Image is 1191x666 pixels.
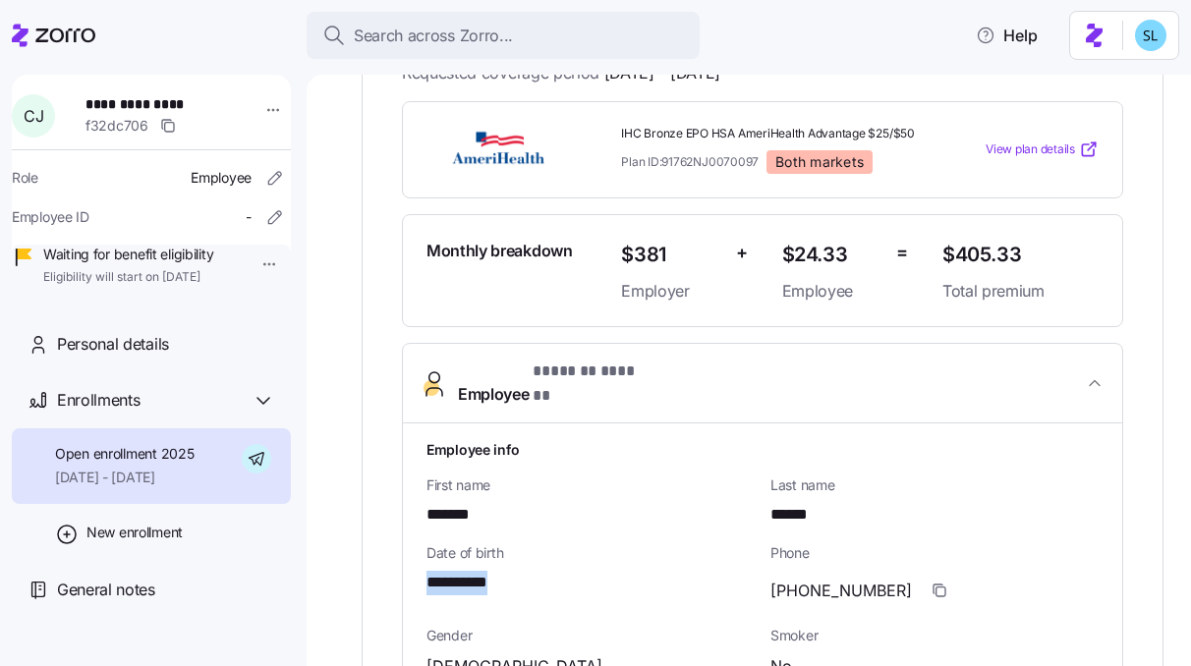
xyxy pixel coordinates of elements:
span: Enrollments [57,388,140,413]
span: General notes [57,578,155,602]
span: Plan ID: 91762NJ0070097 [621,153,759,170]
span: Monthly breakdown [426,239,573,263]
span: View plan details [986,140,1075,159]
span: $24.33 [782,239,881,271]
span: Personal details [57,332,169,357]
span: $405.33 [942,239,1099,271]
span: Role [12,168,38,188]
span: Last name [770,475,1099,495]
button: Help [960,16,1053,55]
span: Total premium [942,279,1099,304]
img: 7c620d928e46699fcfb78cede4daf1d1 [1135,20,1166,51]
span: Gender [426,626,755,645]
span: Employer [621,279,720,304]
span: Employee [458,360,638,407]
span: Search across Zorro... [354,24,513,48]
span: Smoker [770,626,1099,645]
span: Employee ID [12,207,89,227]
h1: Employee info [426,439,1099,460]
span: + [736,239,748,267]
span: f32dc706 [85,116,148,136]
span: [PHONE_NUMBER] [770,579,912,603]
span: New enrollment [86,523,183,542]
span: IHC Bronze EPO HSA AmeriHealth Advantage $25/$50 [621,126,927,142]
span: Phone [770,543,1099,563]
span: $381 [621,239,720,271]
span: Both markets [775,153,864,171]
button: Search across Zorro... [307,12,700,59]
span: Employee [191,168,252,188]
span: Open enrollment 2025 [55,444,194,464]
a: View plan details [986,139,1099,159]
span: = [896,239,908,267]
span: C J [24,108,43,124]
span: Help [976,24,1038,47]
span: Date of birth [426,543,755,563]
span: Employee [782,279,881,304]
span: Waiting for benefit eligibility [43,245,213,264]
span: - [246,207,252,227]
span: Eligibility will start on [DATE] [43,269,213,286]
span: [DATE] - [DATE] [55,468,194,487]
span: First name [426,475,755,495]
img: AmeriHealth [426,127,568,172]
